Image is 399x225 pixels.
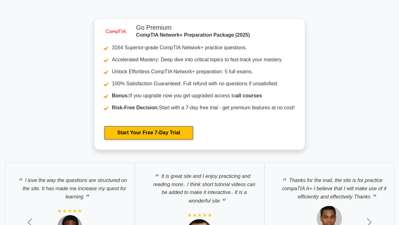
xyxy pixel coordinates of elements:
div: ★★★★★ [187,211,212,219]
a: Start Your Free 7-Day Trial [104,126,193,139]
p: I love the way the questions are structured on the site. It has made me increase my quest for lea... [11,173,128,201]
div: ★★★★★ [57,207,82,215]
p: It is great site and I enjoy practicing and reading more.. I think short tutorial videos can be a... [141,169,258,205]
p: Thanks for the mail, the site is for practice compaTIA A+ I believe that I will make use of it ef... [271,173,388,201]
